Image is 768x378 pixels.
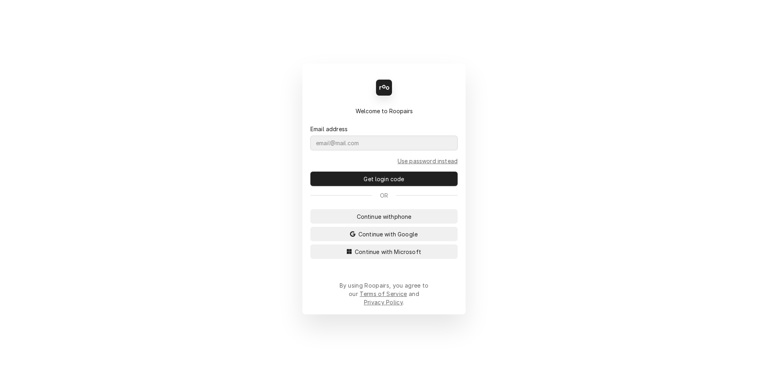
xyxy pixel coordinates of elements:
[310,125,348,133] label: Email address
[310,191,458,200] div: Or
[310,107,458,115] div: Welcome to Roopairs
[310,172,458,186] button: Get login code
[310,209,458,224] button: Continue withphone
[364,299,403,306] a: Privacy Policy
[310,136,458,150] input: email@mail.com
[310,227,458,241] button: Continue with Google
[360,290,407,297] a: Terms of Service
[353,248,423,256] span: Continue with Microsoft
[355,212,413,221] span: Continue with phone
[339,281,429,306] div: By using Roopairs, you agree to our and .
[310,244,458,259] button: Continue with Microsoft
[398,157,458,165] a: Go to Email and password form
[357,230,419,238] span: Continue with Google
[362,175,406,183] span: Get login code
